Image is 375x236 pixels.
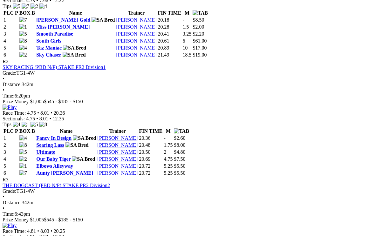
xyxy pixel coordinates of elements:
[50,116,51,121] span: •
[3,128,14,134] span: PLC
[39,3,47,9] img: 4
[19,149,27,155] img: 5
[3,135,18,141] td: 1
[182,52,191,57] text: 18.5
[3,105,17,110] img: Play
[3,10,14,16] span: PLC
[193,10,208,16] img: TAB
[158,38,182,44] td: 20.61
[3,223,17,228] img: Play
[97,156,138,162] a: [PERSON_NAME]
[97,149,138,155] a: [PERSON_NAME]
[40,110,49,116] span: 8.01
[3,116,25,121] span: Sectionals:
[3,24,18,30] td: 2
[158,31,182,37] td: 20.41
[164,170,173,176] text: 5.25
[97,142,138,148] a: [PERSON_NAME]
[36,128,96,134] th: Name
[44,217,83,222] span: $545 - $185 - $150
[3,82,22,87] span: Distance:
[3,38,18,44] td: 4
[36,10,115,16] th: Name
[40,228,49,234] span: 8.03
[39,122,47,127] img: 8
[13,122,20,127] img: 4
[3,211,372,217] div: 6:43pm
[3,82,372,87] div: 342m
[31,122,38,127] img: 5
[54,228,65,234] span: 20.25
[36,163,73,169] a: Elbows Alleyway
[97,163,138,169] a: [PERSON_NAME]
[36,38,61,44] a: South Girls
[3,188,17,194] span: Grade:
[193,45,207,51] span: $17.00
[3,87,4,93] span: •
[182,31,191,37] text: 3.25
[116,45,156,51] a: [PERSON_NAME]
[116,10,157,16] th: Trainer
[3,217,372,223] div: Prize Money $1,005
[54,110,65,116] span: 20.36
[3,170,18,176] td: 6
[182,10,192,16] th: M
[19,31,27,37] img: 5
[182,17,184,23] text: -
[193,38,207,44] span: $61.00
[36,24,90,30] a: Miss [PERSON_NAME]
[36,17,90,23] a: [PERSON_NAME] Gold
[3,99,372,105] div: Prize Money $1,005
[193,24,204,30] span: $2.00
[116,38,156,44] a: [PERSON_NAME]
[3,45,18,51] td: 5
[3,156,18,162] td: 4
[3,52,18,58] td: 6
[116,52,156,57] a: [PERSON_NAME]
[36,116,38,121] span: •
[36,52,61,57] a: Sky Chaser
[13,3,20,9] img: 5
[97,170,138,176] a: [PERSON_NAME]
[182,24,189,30] text: 1.5
[19,163,27,169] img: 1
[19,10,31,16] span: BOX
[3,76,4,81] span: •
[19,142,27,148] img: 8
[92,17,115,23] img: SA Bred
[193,17,204,23] span: $8.50
[19,170,27,176] img: 7
[19,135,27,141] img: 4
[3,200,372,206] div: 342m
[174,156,185,162] span: $7.50
[139,135,163,141] td: 20.36
[36,170,93,176] a: Aunty [PERSON_NAME]
[3,64,106,70] a: SKY RACING (PBD N/P) STAKE PR2 Division1
[3,206,4,211] span: •
[19,156,27,162] img: 2
[3,70,17,76] span: Grade:
[193,31,204,37] span: $2.20
[158,45,182,51] td: 20.89
[31,10,35,16] span: B
[3,211,15,217] span: Time:
[116,31,156,37] a: [PERSON_NAME]
[174,149,185,155] span: $4.80
[3,70,372,76] div: TG1-4W
[164,156,173,162] text: 4.75
[97,135,138,141] a: [PERSON_NAME]
[3,177,9,182] span: R3
[51,228,52,234] span: •
[97,128,138,134] th: Trainer
[164,163,173,169] text: 5.25
[44,99,83,104] span: $545 - $185 - $150
[158,17,182,23] td: 20.18
[174,128,189,134] img: TAB
[3,59,9,64] span: R2
[52,116,64,121] span: 12.35
[139,128,163,134] th: FIN TIME
[22,3,29,9] img: 7
[116,17,156,23] a: [PERSON_NAME]
[164,135,165,141] text: -
[139,142,163,148] td: 20.48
